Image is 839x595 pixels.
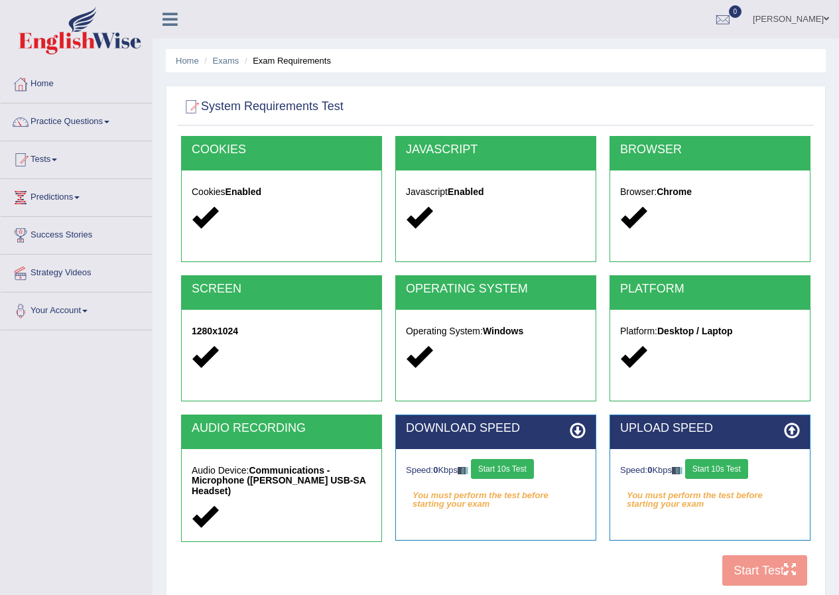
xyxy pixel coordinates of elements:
[192,283,371,296] h2: SCREEN
[192,466,371,496] h5: Audio Device:
[1,141,152,174] a: Tests
[1,179,152,212] a: Predictions
[406,422,586,435] h2: DOWNLOAD SPEED
[406,283,586,296] h2: OPERATING SYSTEM
[620,187,800,197] h5: Browser:
[471,459,534,479] button: Start 10s Test
[192,465,365,496] strong: Communications - Microphone ([PERSON_NAME] USB-SA Headset)
[620,283,800,296] h2: PLATFORM
[458,467,468,474] img: ajax-loader-fb-connection.gif
[729,5,742,18] span: 0
[657,186,692,197] strong: Chrome
[406,486,586,505] em: You must perform the test before starting your exam
[483,326,523,336] strong: Windows
[192,143,371,157] h2: COOKIES
[406,187,586,197] h5: Javascript
[620,326,800,336] h5: Platform:
[647,465,652,475] strong: 0
[176,56,199,66] a: Home
[226,186,261,197] strong: Enabled
[1,103,152,137] a: Practice Questions
[672,467,682,474] img: ajax-loader-fb-connection.gif
[448,186,484,197] strong: Enabled
[657,326,733,336] strong: Desktop / Laptop
[192,422,371,435] h2: AUDIO RECORDING
[620,459,800,482] div: Speed: Kbps
[433,465,438,475] strong: 0
[181,97,344,117] h2: System Requirements Test
[1,255,152,288] a: Strategy Videos
[192,187,371,197] h5: Cookies
[406,143,586,157] h2: JAVASCRIPT
[192,326,238,336] strong: 1280x1024
[241,54,331,67] li: Exam Requirements
[406,326,586,336] h5: Operating System:
[213,56,239,66] a: Exams
[620,422,800,435] h2: UPLOAD SPEED
[620,486,800,505] em: You must perform the test before starting your exam
[1,66,152,99] a: Home
[1,293,152,326] a: Your Account
[620,143,800,157] h2: BROWSER
[685,459,748,479] button: Start 10s Test
[1,217,152,250] a: Success Stories
[406,459,586,482] div: Speed: Kbps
